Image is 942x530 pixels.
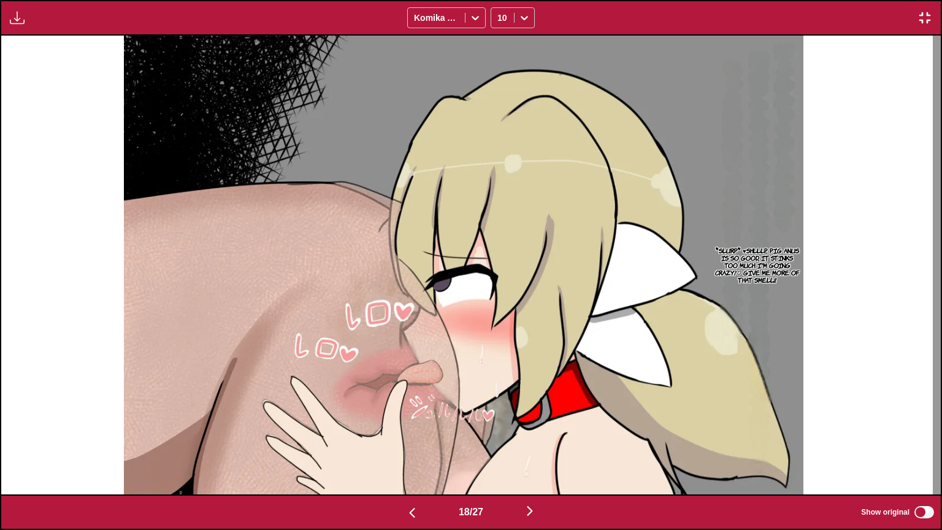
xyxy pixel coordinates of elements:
[861,508,909,517] span: Show original
[711,244,803,286] p: *slurp* ♥Shlllp... Pig anus is so good, it stinks too much. I'm going crazy!♡ Give me more of tha...
[459,507,483,518] span: 18 / 27
[10,10,25,25] img: Download translated images
[405,505,419,520] img: Previous page
[124,36,803,494] img: Manga Panel
[914,506,934,518] input: Show original
[523,504,537,518] img: Next page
